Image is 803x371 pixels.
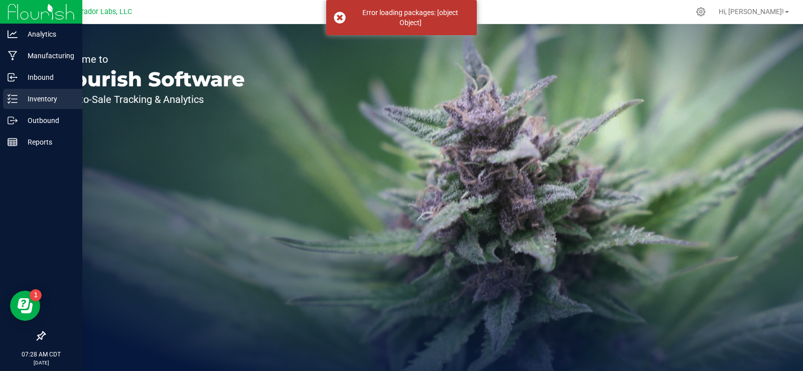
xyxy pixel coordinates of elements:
[8,94,18,104] inline-svg: Inventory
[351,8,469,28] div: Error loading packages: [object Object]
[54,94,245,104] p: Seed-to-Sale Tracking & Analytics
[30,289,42,301] iframe: Resource center unread badge
[5,350,78,359] p: 07:28 AM CDT
[8,29,18,39] inline-svg: Analytics
[8,72,18,82] inline-svg: Inbound
[18,71,78,83] p: Inbound
[18,28,78,40] p: Analytics
[10,291,40,321] iframe: Resource center
[18,136,78,148] p: Reports
[18,50,78,62] p: Manufacturing
[5,359,78,366] p: [DATE]
[695,7,707,17] div: Manage settings
[8,137,18,147] inline-svg: Reports
[8,51,18,61] inline-svg: Manufacturing
[54,54,245,64] p: Welcome to
[8,115,18,126] inline-svg: Outbound
[18,93,78,105] p: Inventory
[73,8,132,16] span: Curador Labs, LLC
[54,69,245,89] p: Flourish Software
[18,114,78,127] p: Outbound
[719,8,784,16] span: Hi, [PERSON_NAME]!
